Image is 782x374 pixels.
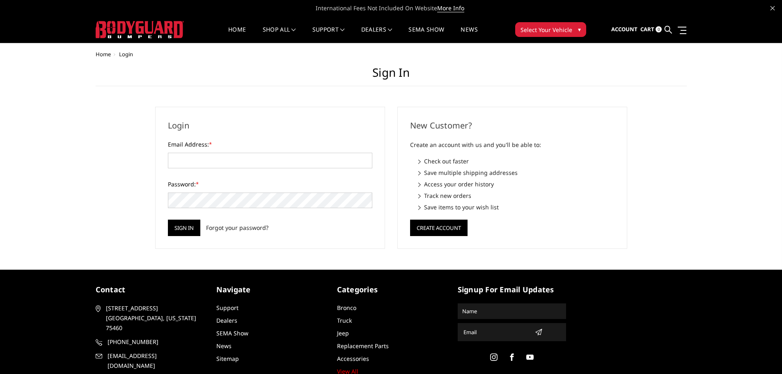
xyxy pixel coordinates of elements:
[337,317,352,324] a: Truck
[108,351,203,371] span: [EMAIL_ADDRESS][DOMAIN_NAME]
[461,27,477,43] a: News
[611,18,638,41] a: Account
[96,284,204,295] h5: contact
[410,223,468,231] a: Create Account
[96,66,687,86] h1: Sign in
[410,220,468,236] button: Create Account
[168,119,372,132] h2: Login
[337,355,369,363] a: Accessories
[640,18,662,41] a: Cart 0
[418,191,615,200] li: Track new orders
[119,50,133,58] span: Login
[521,25,572,34] span: Select Your Vehicle
[168,180,372,188] label: Password:
[228,27,246,43] a: Home
[96,50,111,58] a: Home
[96,337,204,347] a: [PHONE_NUMBER]
[216,284,325,295] h5: Navigate
[410,119,615,132] h2: New Customer?
[216,304,238,312] a: Support
[263,27,296,43] a: shop all
[106,303,201,333] span: [STREET_ADDRESS] [GEOGRAPHIC_DATA], [US_STATE] 75460
[418,157,615,165] li: Check out faster
[611,25,638,33] span: Account
[216,355,239,363] a: Sitemap
[216,342,232,350] a: News
[437,4,464,12] a: More Info
[418,203,615,211] li: Save items to your wish list
[312,27,345,43] a: Support
[216,329,248,337] a: SEMA Show
[459,305,565,318] input: Name
[656,26,662,32] span: 0
[410,140,615,150] p: Create an account with us and you'll be able to:
[418,168,615,177] li: Save multiple shipping addresses
[337,329,349,337] a: Jeep
[168,220,200,236] input: Sign in
[337,304,356,312] a: Bronco
[337,342,389,350] a: Replacement Parts
[168,140,372,149] label: Email Address:
[515,22,586,37] button: Select Your Vehicle
[458,284,566,295] h5: signup for email updates
[578,25,581,34] span: ▾
[337,284,445,295] h5: Categories
[361,27,392,43] a: Dealers
[216,317,237,324] a: Dealers
[460,326,532,339] input: Email
[96,21,184,38] img: BODYGUARD BUMPERS
[96,351,204,371] a: [EMAIL_ADDRESS][DOMAIN_NAME]
[206,223,268,232] a: Forgot your password?
[640,25,654,33] span: Cart
[418,180,615,188] li: Access your order history
[408,27,444,43] a: SEMA Show
[108,337,203,347] span: [PHONE_NUMBER]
